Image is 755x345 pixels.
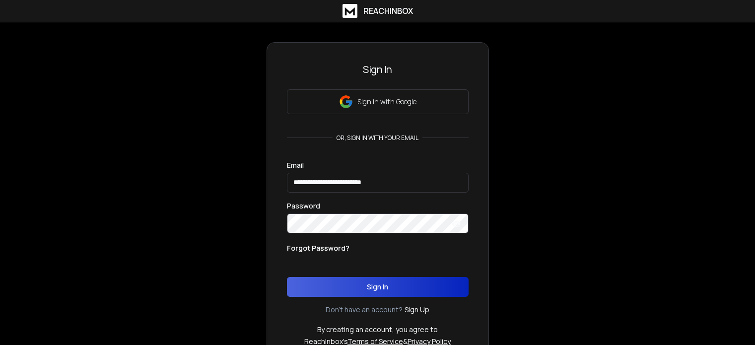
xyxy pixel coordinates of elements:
[326,305,403,315] p: Don't have an account?
[317,325,438,335] p: By creating an account, you agree to
[333,134,422,142] p: or, sign in with your email
[287,63,469,76] h3: Sign In
[287,203,320,209] label: Password
[343,4,413,18] a: ReachInbox
[363,5,413,17] h1: ReachInbox
[287,89,469,114] button: Sign in with Google
[343,4,357,18] img: logo
[357,97,416,107] p: Sign in with Google
[287,162,304,169] label: Email
[405,305,429,315] a: Sign Up
[287,243,349,253] p: Forgot Password?
[287,277,469,297] button: Sign In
